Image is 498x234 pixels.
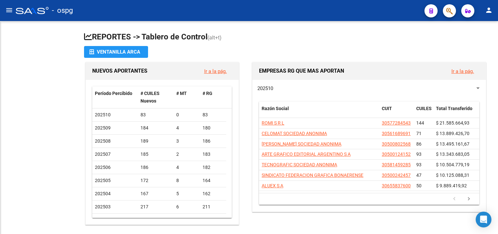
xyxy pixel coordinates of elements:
[416,152,422,157] span: 93
[204,68,227,74] a: Ir a la pág.
[203,203,224,211] div: 211
[382,120,411,126] span: 30577284543
[95,165,111,170] span: 202506
[95,112,111,117] span: 202510
[138,86,174,108] datatable-header-cell: # CUILES Nuevos
[203,124,224,132] div: 180
[141,216,171,224] div: 153
[379,102,414,123] datatable-header-cell: CUIT
[200,86,226,108] datatable-header-cell: # RG
[95,178,111,183] span: 202505
[463,196,475,203] a: go to next page
[414,102,433,123] datatable-header-cell: CUILES
[95,125,111,130] span: 202509
[84,32,487,43] h1: REPORTES -> Tablero de Control
[436,152,469,157] span: $ 13.343.683,05
[176,151,197,158] div: 2
[95,91,132,96] span: Período Percibido
[436,162,469,167] span: $ 10.504.779,19
[95,138,111,144] span: 202508
[203,137,224,145] div: 186
[141,190,171,198] div: 167
[382,106,392,111] span: CUIT
[257,85,273,91] span: 202510
[176,203,197,211] div: 6
[176,190,197,198] div: 5
[476,212,491,227] div: Open Intercom Messenger
[203,177,224,184] div: 164
[176,91,187,96] span: # MT
[436,183,467,188] span: $ 9.889.419,92
[95,152,111,157] span: 202507
[262,120,284,126] span: ROMI S R L
[382,152,411,157] span: 30500124152
[436,141,469,147] span: $ 13.495.161,67
[141,137,171,145] div: 189
[176,164,197,171] div: 4
[416,106,432,111] span: CUILES
[416,162,422,167] span: 93
[416,183,422,188] span: 50
[95,191,111,196] span: 202504
[436,120,469,126] span: $ 21.585.664,93
[141,164,171,171] div: 186
[141,124,171,132] div: 184
[448,196,461,203] a: go to previous page
[436,131,469,136] span: $ 13.889.426,70
[262,152,351,157] span: ARTE GRAFICO EDITORIAL ARGENTINO S A
[262,173,363,178] span: SINDICATO FEDERACION GRAFICA BONAERENSE
[141,177,171,184] div: 172
[382,183,411,188] span: 30655837600
[416,141,422,147] span: 86
[436,106,472,111] span: Total Transferido
[5,6,13,14] mat-icon: menu
[262,131,327,136] span: CELOMAT SOCIEDAD ANONIMA
[141,91,160,104] span: # CUILES Nuevos
[141,203,171,211] div: 217
[176,216,197,224] div: 17
[262,162,337,167] span: TECNOGRAFIC SOCIEDAD ANONIMA
[262,106,289,111] span: Razón Social
[433,102,479,123] datatable-header-cell: Total Transferido
[95,217,111,222] span: 202502
[451,68,474,74] a: Ir a la pág.
[382,131,411,136] span: 30561689691
[141,111,171,119] div: 83
[436,173,469,178] span: $ 10.125.088,31
[141,151,171,158] div: 185
[174,86,200,108] datatable-header-cell: # MT
[259,102,379,123] datatable-header-cell: Razón Social
[203,111,224,119] div: 83
[382,141,411,147] span: 30500802568
[203,190,224,198] div: 162
[176,177,197,184] div: 8
[262,141,341,147] span: [PERSON_NAME] SOCIEDAD ANONIMA
[203,216,224,224] div: 136
[176,137,197,145] div: 3
[485,6,493,14] mat-icon: person
[259,68,344,74] span: EMPRESAS RG QUE MAS APORTAN
[203,151,224,158] div: 183
[416,131,422,136] span: 71
[416,120,424,126] span: 144
[199,65,232,77] button: Ir a la pág.
[92,86,138,108] datatable-header-cell: Período Percibido
[382,173,411,178] span: 30500242457
[84,46,148,58] button: Ventanilla ARCA
[95,204,111,209] span: 202503
[92,68,147,74] span: NUEVOS APORTANTES
[382,162,411,167] span: 30581459285
[52,3,73,18] span: - ospg
[262,183,283,188] span: ALUEX S A
[176,111,197,119] div: 0
[203,164,224,171] div: 182
[416,173,422,178] span: 47
[446,65,479,77] button: Ir a la pág.
[203,91,212,96] span: # RG
[207,35,222,41] span: (alt+t)
[176,124,197,132] div: 4
[89,46,143,58] div: Ventanilla ARCA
